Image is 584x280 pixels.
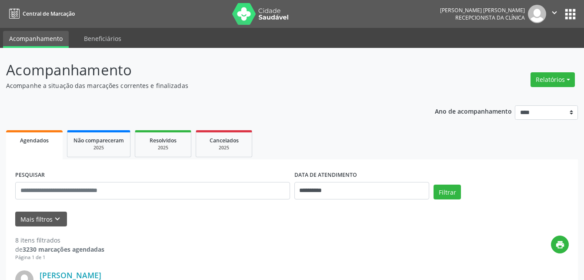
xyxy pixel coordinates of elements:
div: 8 itens filtrados [15,236,104,245]
div: de [15,245,104,254]
span: Cancelados [210,137,239,144]
div: 2025 [141,145,185,151]
p: Ano de acompanhamento [435,105,512,116]
a: Beneficiários [78,31,127,46]
img: img [528,5,546,23]
i:  [550,8,559,17]
a: Central de Marcação [6,7,75,21]
strong: 3230 marcações agendadas [23,245,104,253]
span: Recepcionista da clínica [455,14,525,21]
span: Central de Marcação [23,10,75,17]
button: apps [563,7,578,22]
p: Acompanhe a situação das marcações correntes e finalizadas [6,81,407,90]
span: Agendados [20,137,49,144]
a: Acompanhamento [3,31,69,48]
button: Mais filtroskeyboard_arrow_down [15,212,67,227]
label: PESQUISAR [15,169,45,182]
div: 2025 [202,145,246,151]
button:  [546,5,563,23]
div: 2025 [73,145,124,151]
i: print [555,240,565,250]
span: Não compareceram [73,137,124,144]
button: Filtrar [434,185,461,199]
button: print [551,236,569,253]
div: Página 1 de 1 [15,254,104,261]
i: keyboard_arrow_down [53,214,62,224]
p: Acompanhamento [6,59,407,81]
button: Relatórios [531,72,575,87]
div: [PERSON_NAME] [PERSON_NAME] [440,7,525,14]
label: DATA DE ATENDIMENTO [294,169,357,182]
a: [PERSON_NAME] [40,270,101,280]
span: Resolvidos [150,137,177,144]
